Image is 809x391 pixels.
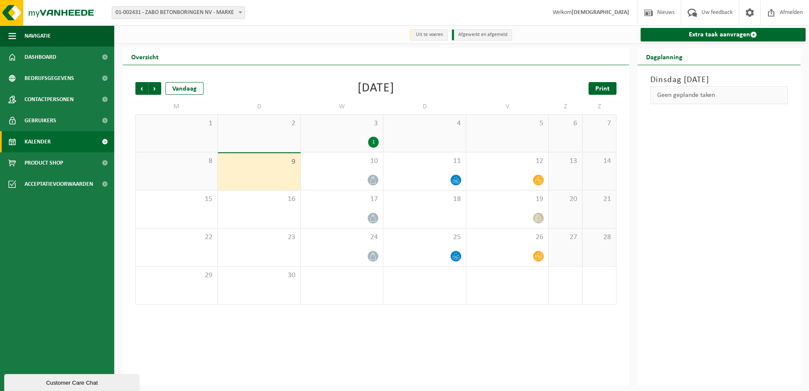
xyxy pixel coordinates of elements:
[549,99,583,114] td: Z
[25,173,93,195] span: Acceptatievoorwaarden
[165,82,204,95] div: Vandaag
[305,119,379,128] span: 3
[123,48,167,65] h2: Overzicht
[452,29,512,41] li: Afgewerkt en afgemeld
[650,74,788,86] h3: Dinsdag [DATE]
[572,9,629,16] strong: [DEMOGRAPHIC_DATA]
[305,157,379,166] span: 10
[140,119,213,128] span: 1
[553,233,578,242] span: 27
[112,6,245,19] span: 01-002431 - ZABO BETONBORINGEN NV - MARKE
[641,28,806,41] a: Extra taak aanvragen
[388,233,461,242] span: 25
[222,119,296,128] span: 2
[222,233,296,242] span: 23
[140,271,213,280] span: 29
[553,119,578,128] span: 6
[587,233,612,242] span: 28
[471,119,544,128] span: 5
[222,195,296,204] span: 16
[587,157,612,166] span: 14
[25,110,56,131] span: Gebruikers
[553,195,578,204] span: 20
[471,233,544,242] span: 26
[222,157,296,167] span: 9
[358,82,394,95] div: [DATE]
[25,152,63,173] span: Product Shop
[638,48,691,65] h2: Dagplanning
[222,271,296,280] span: 30
[140,233,213,242] span: 22
[135,82,148,95] span: Vorige
[587,119,612,128] span: 7
[383,99,466,114] td: D
[589,82,616,95] a: Print
[140,195,213,204] span: 15
[471,195,544,204] span: 19
[218,99,300,114] td: D
[388,195,461,204] span: 18
[301,99,383,114] td: W
[149,82,161,95] span: Volgende
[410,29,448,41] li: Uit te voeren
[25,47,56,68] span: Dashboard
[305,233,379,242] span: 24
[650,86,788,104] div: Geen geplande taken
[25,25,51,47] span: Navigatie
[25,89,74,110] span: Contactpersonen
[388,119,461,128] span: 4
[595,85,610,92] span: Print
[583,99,616,114] td: Z
[140,157,213,166] span: 8
[25,68,74,89] span: Bedrijfsgegevens
[112,7,245,19] span: 01-002431 - ZABO BETONBORINGEN NV - MARKE
[553,157,578,166] span: 13
[25,131,51,152] span: Kalender
[471,157,544,166] span: 12
[368,137,379,148] div: 1
[587,195,612,204] span: 21
[305,195,379,204] span: 17
[4,372,141,391] iframe: chat widget
[388,157,461,166] span: 11
[466,99,549,114] td: V
[135,99,218,114] td: M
